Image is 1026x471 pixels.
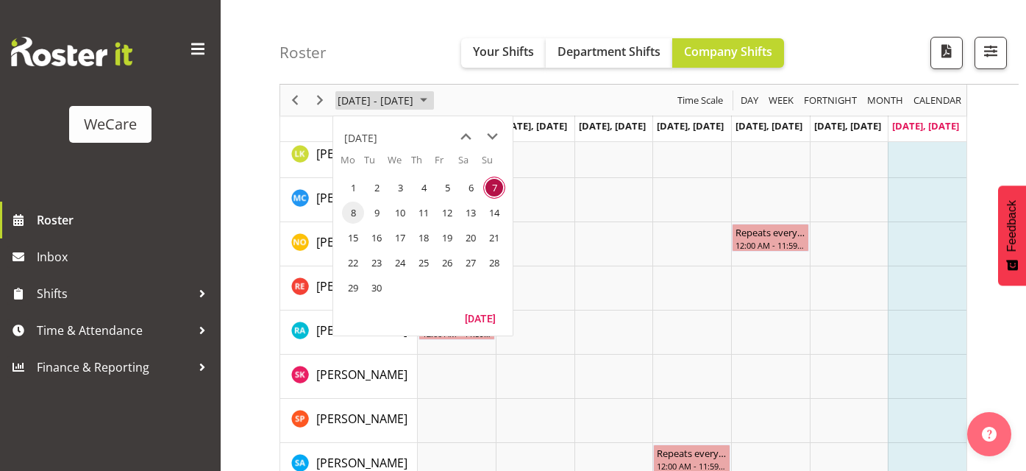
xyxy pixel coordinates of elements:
span: Time Scale [676,91,724,110]
div: Next [307,85,332,116]
span: Wednesday, September 24, 2025 [389,252,411,274]
span: [DATE], [DATE] [735,119,802,132]
button: Timeline Week [766,91,797,110]
span: [DATE], [DATE] [892,119,959,132]
a: [PERSON_NAME] [316,366,407,383]
td: Liandy Kritzinger resource [280,134,418,178]
button: Feedback - Show survey [998,185,1026,286]
span: Thursday, September 25, 2025 [413,252,435,274]
span: Week [767,91,795,110]
span: Monday, September 8, 2025 [342,202,364,224]
button: next month [479,124,505,150]
span: [PERSON_NAME] [316,366,407,383]
span: [DATE], [DATE] [579,119,646,132]
td: Rachna Anderson resource [280,311,418,355]
div: 12:00 AM - 11:59 PM [735,239,805,251]
span: Feedback [1005,200,1019,252]
th: Tu [364,153,388,175]
span: [PERSON_NAME] [316,190,407,206]
span: Friday, September 12, 2025 [436,202,458,224]
button: Time Scale [675,91,726,110]
button: Timeline Month [865,91,906,110]
span: Finance & Reporting [37,356,191,378]
span: Thursday, September 11, 2025 [413,202,435,224]
th: We [388,153,411,175]
span: Saturday, September 13, 2025 [460,202,482,224]
span: Thursday, September 4, 2025 [413,177,435,199]
button: Company Shifts [672,38,784,68]
span: Monday, September 1, 2025 [342,177,364,199]
td: Sunday, September 7, 2025 [482,175,505,200]
span: Wednesday, September 3, 2025 [389,177,411,199]
span: Sunday, September 7, 2025 [483,177,505,199]
span: Monday, September 22, 2025 [342,252,364,274]
button: Your Shifts [461,38,546,68]
span: Sunday, September 28, 2025 [483,252,505,274]
span: Tuesday, September 16, 2025 [366,227,388,249]
a: [PERSON_NAME] [316,410,407,428]
span: Sunday, September 14, 2025 [483,202,505,224]
img: help-xxl-2.png [982,427,997,442]
td: Rachel Els resource [280,266,418,311]
th: Th [411,153,435,175]
div: WeCare [84,113,137,135]
div: title [344,124,377,153]
span: Month [866,91,905,110]
span: [DATE], [DATE] [814,119,881,132]
th: Sa [458,153,482,175]
span: [PERSON_NAME] [316,322,407,339]
span: Your Shifts [473,43,534,60]
span: Saturday, September 27, 2025 [460,252,482,274]
span: Shifts [37,283,191,305]
button: Next [310,91,330,110]
a: [PERSON_NAME] [316,145,407,163]
span: Friday, September 26, 2025 [436,252,458,274]
span: Wednesday, September 17, 2025 [389,227,411,249]
div: Repeats every [DATE] - [PERSON_NAME] [735,224,805,239]
a: [PERSON_NAME] [316,277,407,295]
span: Company Shifts [684,43,772,60]
span: Saturday, September 20, 2025 [460,227,482,249]
td: Mary Childs resource [280,178,418,222]
button: Previous [285,91,305,110]
span: Tuesday, September 23, 2025 [366,252,388,274]
span: Tuesday, September 30, 2025 [366,277,388,299]
img: Rosterit website logo [11,37,132,66]
div: Natasha Ottley"s event - Repeats every friday - Natasha Ottley Begin From Friday, September 5, 20... [732,224,809,252]
span: Tuesday, September 2, 2025 [366,177,388,199]
th: Mo [341,153,364,175]
span: Time & Attendance [37,319,191,341]
span: Department Shifts [557,43,660,60]
button: September 01 - 07, 2025 [335,91,434,110]
h4: Roster [279,44,327,61]
th: Fr [435,153,458,175]
span: Wednesday, September 10, 2025 [389,202,411,224]
span: Sunday, September 21, 2025 [483,227,505,249]
td: Natasha Ottley resource [280,222,418,266]
span: Saturday, September 6, 2025 [460,177,482,199]
span: Monday, September 15, 2025 [342,227,364,249]
button: Filter Shifts [975,37,1007,69]
span: [PERSON_NAME] [316,455,407,471]
button: Department Shifts [546,38,672,68]
span: Friday, September 19, 2025 [436,227,458,249]
a: [PERSON_NAME] [316,322,407,339]
td: Saahit Kour resource [280,355,418,399]
span: Thursday, September 18, 2025 [413,227,435,249]
div: Previous [282,85,307,116]
span: [DATE], [DATE] [500,119,567,132]
td: Samantha Poultney resource [280,399,418,443]
button: Timeline Day [738,91,761,110]
th: Su [482,153,505,175]
button: Month [911,91,964,110]
span: Tuesday, September 9, 2025 [366,202,388,224]
a: [PERSON_NAME] [316,189,407,207]
span: Roster [37,209,213,231]
span: Friday, September 5, 2025 [436,177,458,199]
span: Day [739,91,760,110]
span: calendar [912,91,963,110]
span: Inbox [37,246,213,268]
button: previous month [452,124,479,150]
span: [DATE] - [DATE] [336,91,415,110]
button: Today [455,308,505,328]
